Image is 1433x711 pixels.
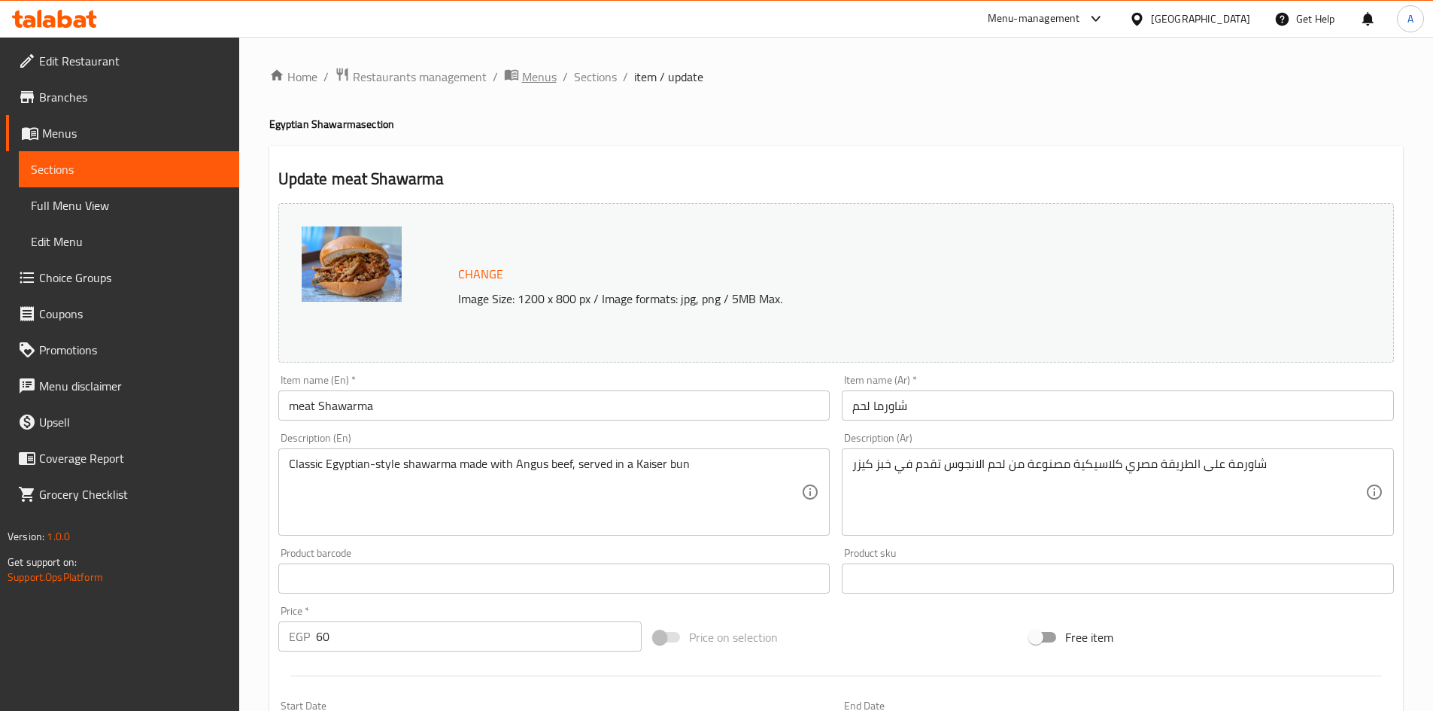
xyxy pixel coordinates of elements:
span: Menu disclaimer [39,377,227,395]
a: Coverage Report [6,440,239,476]
a: Home [269,68,317,86]
a: Support.OpsPlatform [8,567,103,587]
li: / [323,68,329,86]
a: Grocery Checklist [6,476,239,512]
span: Menus [522,68,557,86]
span: Upsell [39,413,227,431]
span: Full Menu View [31,196,227,214]
span: Get support on: [8,552,77,572]
li: / [623,68,628,86]
span: Choice Groups [39,269,227,287]
p: EGP [289,627,310,646]
textarea: Classic Egyptian-style shawarma made with Angus beef, served in a Kaiser bun [289,457,802,528]
div: [GEOGRAPHIC_DATA] [1151,11,1250,27]
a: Branches [6,79,239,115]
input: Please enter product barcode [278,564,830,594]
a: Sections [574,68,617,86]
span: Free item [1065,628,1113,646]
a: Coupons [6,296,239,332]
a: Menus [6,115,239,151]
div: Menu-management [988,10,1080,28]
span: Edit Restaurant [39,52,227,70]
input: Please enter product sku [842,564,1394,594]
a: Edit Restaurant [6,43,239,79]
a: Edit Menu [19,223,239,260]
span: Version: [8,527,44,546]
li: / [493,68,498,86]
textarea: شاورمة على الطريقة مصري كلاسيكية مصنوعة من لحم الانجوس تقدم في خبز كيزر [852,457,1365,528]
nav: breadcrumb [269,67,1403,87]
a: Menu disclaimer [6,368,239,404]
a: Promotions [6,332,239,368]
img: mmw_638616664983724506 [302,226,402,302]
input: Enter name Ar [842,390,1394,421]
input: Please enter price [316,621,642,652]
span: Branches [39,88,227,106]
span: Coverage Report [39,449,227,467]
a: Upsell [6,404,239,440]
span: 1.0.0 [47,527,70,546]
a: Full Menu View [19,187,239,223]
span: Sections [31,160,227,178]
a: Restaurants management [335,67,487,87]
span: Price on selection [689,628,778,646]
a: Sections [19,151,239,187]
li: / [563,68,568,86]
p: Image Size: 1200 x 800 px / Image formats: jpg, png / 5MB Max. [452,290,1254,308]
h2: Update meat Shawarma [278,168,1394,190]
span: Change [458,263,503,285]
input: Enter name En [278,390,830,421]
a: Menus [504,67,557,87]
span: A [1407,11,1413,27]
span: Menus [42,124,227,142]
a: Choice Groups [6,260,239,296]
span: Grocery Checklist [39,485,227,503]
span: Coupons [39,305,227,323]
span: Restaurants management [353,68,487,86]
button: Change [452,259,509,290]
span: Promotions [39,341,227,359]
h4: Egyptian Shawarma section [269,117,1403,132]
span: Edit Menu [31,232,227,251]
span: item / update [634,68,703,86]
